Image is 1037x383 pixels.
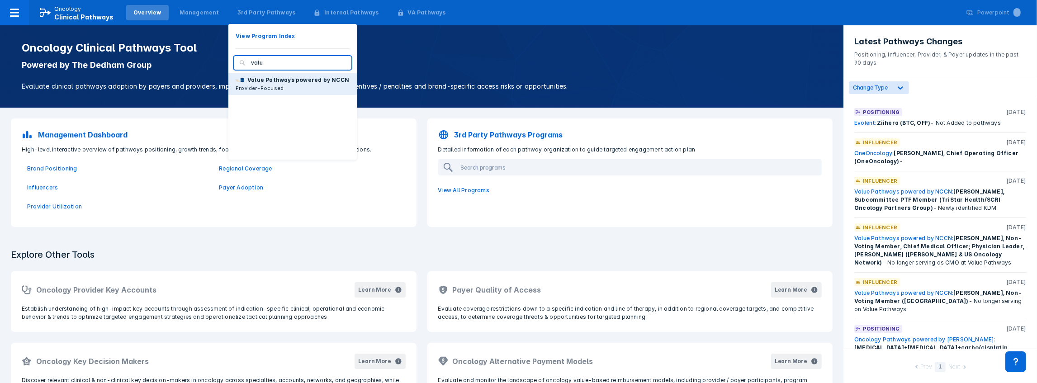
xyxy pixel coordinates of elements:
[1006,108,1026,116] p: [DATE]
[228,29,357,43] button: View Program Index
[854,336,996,343] a: Oncology Pathways powered by [PERSON_NAME]:
[27,165,208,173] a: Brand Positioning
[854,234,1026,267] div: - No longer serving as CMO at Value Pathways
[324,9,379,17] div: Internal Pathways
[126,5,169,20] a: Overview
[219,165,400,173] a: Regional Coverage
[854,289,1026,313] div: - No longer serving on Value Pathways
[977,9,1021,17] div: Powerpoint
[228,73,357,95] button: Value Pathways powered by NCCNProvider-Focused
[438,305,822,321] p: Evaluate coverage restrictions down to a specific indication and line of therapy, in addition to ...
[854,336,1026,360] div: - Added to pathways
[22,42,822,54] h1: Oncology Clinical Pathways Tool
[433,146,828,154] p: Detailed information of each pathway organization to guide targeted engagement action plan
[863,325,900,333] p: Positioning
[455,129,563,140] p: 3rd Party Pathways Programs
[172,5,227,20] a: Management
[36,284,156,295] h2: Oncology Provider Key Accounts
[854,119,1026,127] div: - Not Added to pathways
[251,59,346,67] input: Search for programs
[236,32,295,40] p: View Program Index
[854,47,1026,67] p: Positioning, Influencer, Provider, & Payer updates in the past 90 days
[358,357,391,365] div: Learn More
[54,5,81,13] p: Oncology
[854,188,1026,212] div: - Newly identified KDM
[863,108,900,116] p: Positioning
[935,362,946,372] div: 1
[854,235,953,241] a: Value Pathways powered by NCCN:
[5,243,100,266] h3: Explore Other Tools
[433,181,828,200] a: View All Programs
[358,286,391,294] div: Learn More
[355,354,405,369] button: Learn More
[133,9,161,17] div: Overview
[863,138,897,147] p: Influencer
[948,363,960,372] div: Next
[854,36,1026,47] h3: Latest Pathways Changes
[22,60,822,71] p: Powered by The Dedham Group
[16,124,411,146] a: Management Dashboard
[54,13,114,21] span: Clinical Pathways
[877,119,931,126] span: Ziihera (BTC, OFF)
[1006,138,1026,147] p: [DATE]
[457,160,729,175] input: Search programs
[1006,278,1026,286] p: [DATE]
[854,289,953,296] a: Value Pathways powered by NCCN:
[1006,223,1026,232] p: [DATE]
[1005,351,1026,372] div: Contact Support
[453,284,541,295] h2: Payer Quality of Access
[433,124,828,146] a: 3rd Party Pathways Programs
[775,357,807,365] div: Learn More
[355,282,405,298] button: Learn More
[16,146,411,154] p: High-level interactive overview of pathways positioning, growth trends, footprint, & influencers ...
[22,81,822,91] p: Evaluate clinical pathways adoption by payers and providers, implementation sophistication, finan...
[853,84,888,91] span: Change Type
[236,84,349,92] p: Provider-Focused
[771,282,822,298] button: Learn More
[27,203,208,211] a: Provider Utilization
[854,119,877,126] a: Evolent:
[863,278,897,286] p: Influencer
[854,344,1008,359] span: [MEDICAL_DATA]+[MEDICAL_DATA]+carbo/cisplatin (SCLC, 1L)
[854,188,953,195] a: Value Pathways powered by NCCN:
[247,76,349,84] p: Value Pathways powered by NCCN
[771,354,822,369] button: Learn More
[854,149,1026,165] div: -
[219,184,400,192] a: Payer Adoption
[854,150,894,156] a: OneOncology:
[1006,325,1026,333] p: [DATE]
[775,286,807,294] div: Learn More
[854,150,1018,165] span: [PERSON_NAME], Chief Operating Officer (OneOncology)
[863,177,897,185] p: Influencer
[236,78,244,81] img: value-pathways-nccn.png
[854,188,1004,211] span: [PERSON_NAME], Subcommittee PTF Member (TriStar Health/SCRI Oncology Partners Group)
[408,9,446,17] div: VA Pathways
[920,363,932,372] div: Prev
[38,129,128,140] p: Management Dashboard
[863,223,897,232] p: Influencer
[27,184,208,192] a: Influencers
[36,356,149,367] h2: Oncology Key Decision Makers
[1006,177,1026,185] p: [DATE]
[230,5,303,20] a: 3rd Party Pathways
[22,305,406,321] p: Establish understanding of high-impact key accounts through assessment of indication-specific cli...
[453,356,593,367] h2: Oncology Alternative Payment Models
[180,9,219,17] div: Management
[237,9,296,17] div: 3rd Party Pathways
